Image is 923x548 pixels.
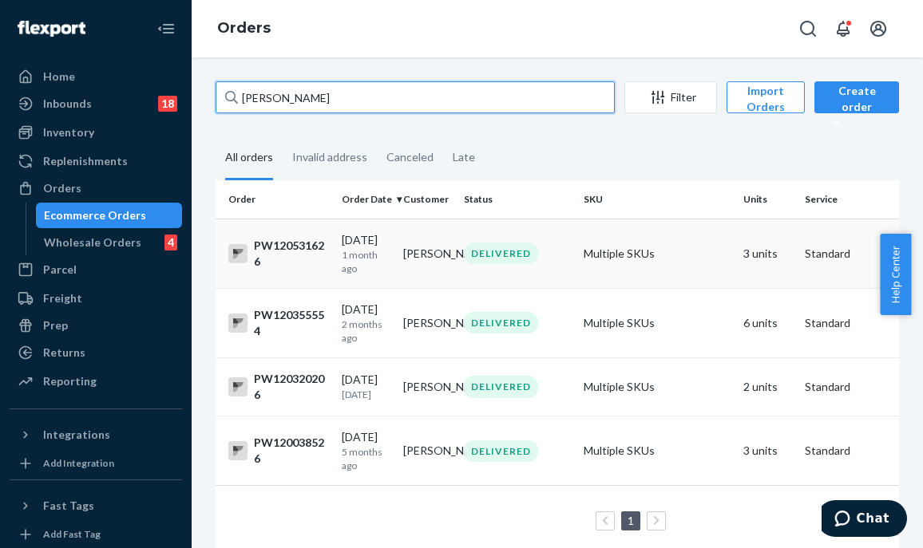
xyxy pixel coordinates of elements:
button: Create order [814,81,899,113]
div: Wholesale Orders [44,235,141,250]
a: Orders [10,175,182,201]
p: Standard [805,246,912,262]
div: PW120320206 [228,371,329,403]
div: Customer [403,192,452,206]
ol: breadcrumbs [204,6,283,52]
div: Create order [826,83,887,131]
a: Orders [217,19,271,37]
div: [DATE] [342,232,390,275]
div: PW120038526 [228,435,329,467]
div: Filter [625,89,716,105]
div: 18 [158,96,177,112]
div: Canceled [386,136,434,178]
th: Order [216,180,335,219]
div: Ecommerce Orders [44,207,146,223]
div: Home [43,69,75,85]
div: [DATE] [342,372,390,401]
div: Add Integration [43,456,114,470]
a: Prep [10,313,182,338]
div: [DATE] [342,302,390,345]
a: Replenishments [10,148,182,174]
div: DELIVERED [464,312,538,333]
button: Open notifications [827,13,859,45]
th: SKU [577,180,737,219]
button: Integrations [10,422,182,447]
div: 4 [164,235,177,250]
div: All orders [225,136,273,180]
th: Service [798,180,918,219]
a: Wholesale Orders4 [36,230,183,255]
img: Flexport logo [18,21,85,37]
p: 1 month ago [342,248,390,275]
td: [PERSON_NAME] [397,416,458,486]
p: [DATE] [342,388,390,401]
input: Search orders [216,81,615,113]
button: Help Center [880,234,911,315]
div: Inventory [43,124,94,140]
td: Multiple SKUs [577,358,737,416]
button: Open Search Box [792,13,824,45]
a: Freight [10,286,182,311]
div: Freight [43,290,82,306]
p: Standard [805,379,912,395]
div: DELIVERED [464,440,538,462]
p: Standard [805,315,912,331]
button: Import Orders [727,81,805,113]
td: 6 units [737,288,798,357]
div: DELIVERED [464,242,538,264]
a: Reporting [10,369,182,394]
a: Add Fast Tag [10,525,182,544]
button: Fast Tags [10,493,182,518]
a: Page 1 is your current page [624,514,637,527]
td: 3 units [737,219,798,288]
div: Returns [43,345,85,361]
a: Inbounds18 [10,91,182,116]
td: [PERSON_NAME] [397,219,458,288]
th: Status [458,180,577,219]
th: Order Date [335,180,397,219]
a: Inventory [10,120,182,145]
div: Inbounds [43,96,92,112]
div: Reporting [43,373,97,389]
td: 3 units [737,416,798,486]
button: Open account menu [862,13,894,45]
td: [PERSON_NAME] [397,358,458,416]
div: Late [453,136,475,178]
div: Prep [43,317,68,333]
div: Replenishments [43,153,128,169]
p: 2 months ago [342,317,390,345]
div: PW120355554 [228,307,329,339]
p: 5 months ago [342,445,390,472]
div: [DATE] [342,429,390,472]
td: Multiple SKUs [577,416,737,486]
div: PW120531626 [228,238,329,270]
th: Units [737,180,798,219]
iframe: Opens a widget where you can chat to one of our agents [822,500,907,540]
div: Parcel [43,262,77,278]
td: Multiple SKUs [577,219,737,288]
button: Filter [624,81,717,113]
td: 2 units [737,358,798,416]
a: Parcel [10,257,182,282]
div: Invalid address [292,136,367,178]
div: Fast Tags [43,498,94,514]
div: Integrations [43,427,110,443]
a: Home [10,64,182,89]
button: Close Navigation [150,13,182,45]
a: Returns [10,340,182,365]
p: Standard [805,443,912,459]
td: [PERSON_NAME] [397,288,458,357]
div: Add Fast Tag [43,527,101,541]
div: DELIVERED [464,376,538,397]
a: Add Integration [10,454,182,473]
div: Orders [43,180,81,196]
td: Multiple SKUs [577,288,737,357]
a: Ecommerce Orders [36,203,183,228]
